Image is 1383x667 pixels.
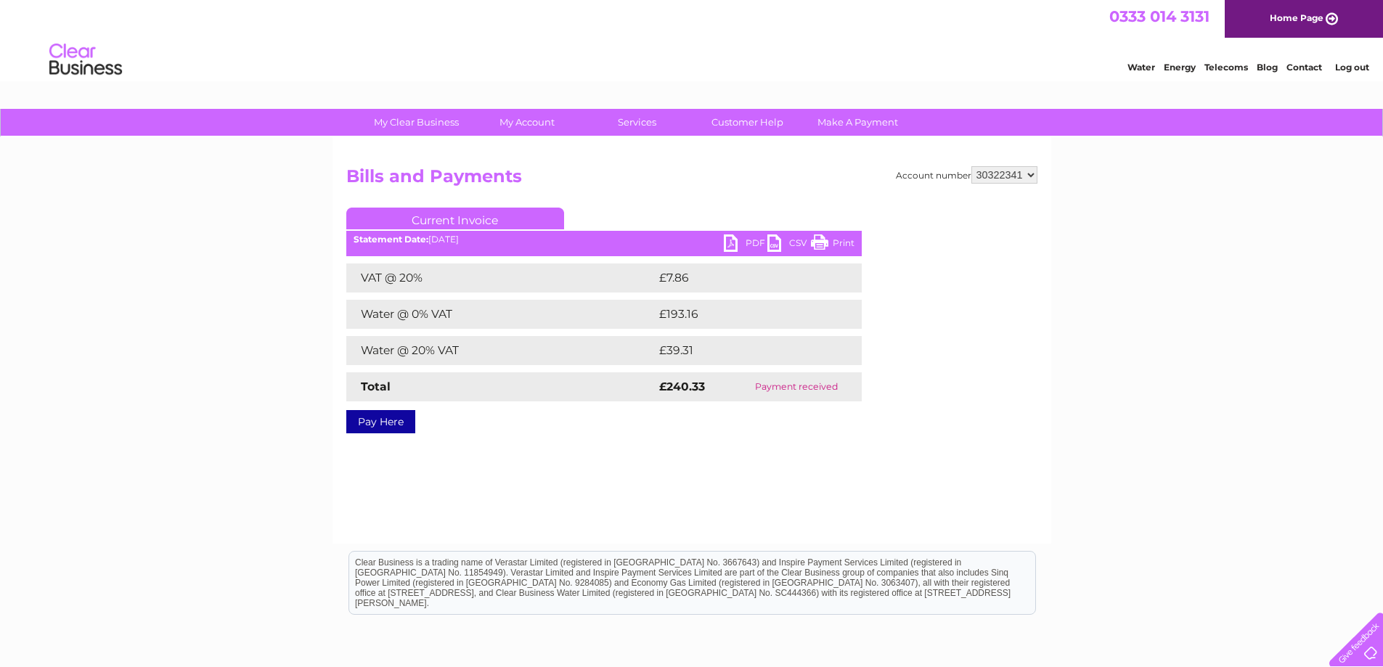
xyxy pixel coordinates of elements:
[346,166,1037,194] h2: Bills and Payments
[356,109,476,136] a: My Clear Business
[1164,62,1196,73] a: Energy
[656,263,828,292] td: £7.86
[688,109,807,136] a: Customer Help
[346,410,415,433] a: Pay Here
[346,300,656,329] td: Water @ 0% VAT
[349,8,1035,70] div: Clear Business is a trading name of Verastar Limited (registered in [GEOGRAPHIC_DATA] No. 3667643...
[346,263,656,292] td: VAT @ 20%
[896,166,1037,184] div: Account number
[1257,62,1278,73] a: Blog
[361,380,391,393] strong: Total
[798,109,918,136] a: Make A Payment
[1286,62,1322,73] a: Contact
[724,234,767,255] a: PDF
[354,234,428,245] b: Statement Date:
[346,208,564,229] a: Current Invoice
[659,380,705,393] strong: £240.33
[1127,62,1155,73] a: Water
[811,234,854,255] a: Print
[656,300,834,329] td: £193.16
[49,38,123,82] img: logo.png
[1335,62,1369,73] a: Log out
[346,234,862,245] div: [DATE]
[1109,7,1209,25] a: 0333 014 3131
[1204,62,1248,73] a: Telecoms
[732,372,862,401] td: Payment received
[577,109,697,136] a: Services
[656,336,831,365] td: £39.31
[767,234,811,255] a: CSV
[346,336,656,365] td: Water @ 20% VAT
[467,109,587,136] a: My Account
